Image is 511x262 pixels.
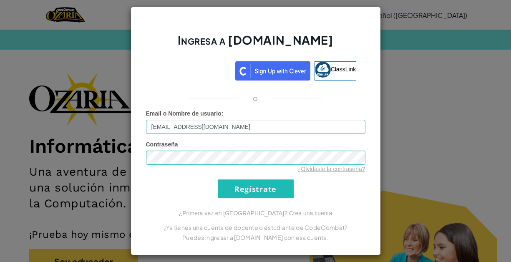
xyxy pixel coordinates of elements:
p: o [253,93,258,103]
span: Contraseña [146,141,178,148]
a: ¿Olvidaste la contraseña? [297,166,365,172]
iframe: Botón de Acceder con Google [151,60,235,79]
h2: Ingresa a [DOMAIN_NAME] [146,32,365,56]
p: ¿Ya tienes una cuenta de docente o estudiante de CodeCombat? [146,222,365,232]
a: ¿Primera vez en [GEOGRAPHIC_DATA]? Crea una cuenta [179,210,332,217]
span: ClassLink [331,66,356,73]
input: Regístrate [218,179,294,198]
img: classlink-logo-small.png [315,62,331,78]
img: clever_sso_button@2x.png [235,61,310,81]
label: : [146,109,224,118]
p: Puedes ingresar a [DOMAIN_NAME] con esa cuenta. [146,232,365,242]
span: Email o Nombre de usuario [146,110,222,117]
